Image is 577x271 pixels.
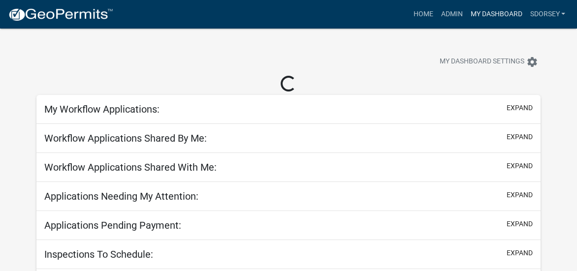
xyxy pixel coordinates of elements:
[440,56,524,68] span: My Dashboard Settings
[44,190,198,202] h5: Applications Needing My Attention:
[526,5,569,24] a: sdorsey
[44,132,207,144] h5: Workflow Applications Shared By Me:
[526,56,538,68] i: settings
[432,52,546,71] button: My Dashboard Settingssettings
[409,5,437,24] a: Home
[507,248,533,258] button: expand
[437,5,466,24] a: Admin
[44,248,153,260] h5: Inspections To Schedule:
[44,103,160,115] h5: My Workflow Applications:
[507,103,533,113] button: expand
[44,219,181,231] h5: Applications Pending Payment:
[466,5,526,24] a: My Dashboard
[507,132,533,142] button: expand
[507,161,533,171] button: expand
[507,219,533,229] button: expand
[44,161,217,173] h5: Workflow Applications Shared With Me:
[507,190,533,200] button: expand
